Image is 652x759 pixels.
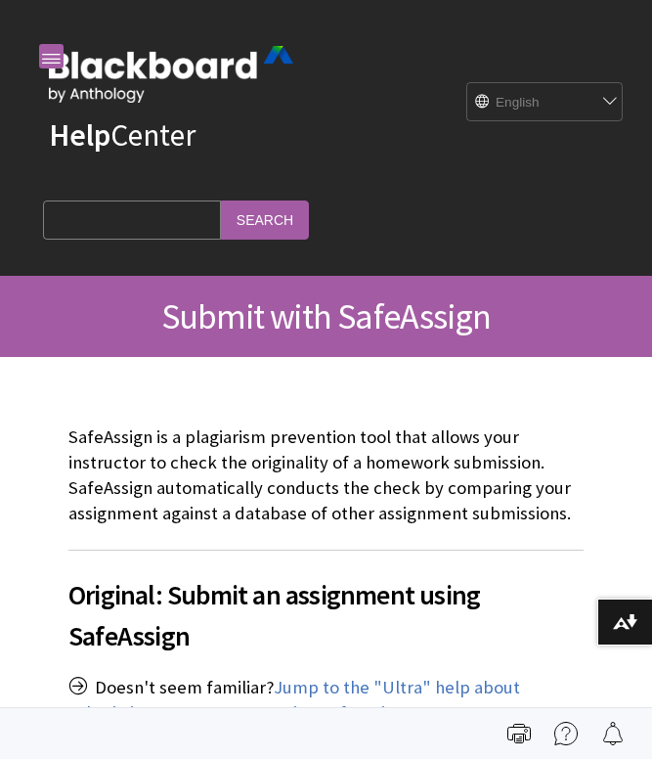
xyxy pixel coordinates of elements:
img: Print [507,722,531,745]
p: SafeAssign is a plagiarism prevention tool that allows your instructor to check the originality o... [68,424,584,527]
img: Blackboard by Anthology [49,46,293,103]
span: Submit with SafeAssign [161,294,491,338]
a: HelpCenter [49,115,196,155]
span: Original: Submit an assignment using SafeAssign [68,574,584,656]
img: More help [554,722,578,745]
select: Site Language Selector [467,83,604,122]
input: Search [221,201,309,239]
strong: Help [49,115,110,155]
img: Follow this page [601,722,625,745]
p: Doesn't seem familiar? . [68,675,584,726]
a: Jump to the "Ultra" help about submitting an assessment using SafeAssign [68,676,520,725]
